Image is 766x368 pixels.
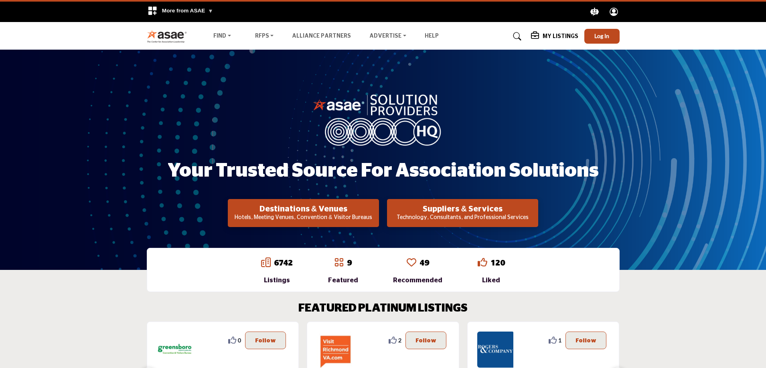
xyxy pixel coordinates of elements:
[389,214,536,222] p: Technology, Consultants, and Professional Services
[415,336,436,345] p: Follow
[157,332,193,368] img: Greensboro Area CVB
[168,159,599,183] h1: Your Trusted Source for Association Solutions
[261,275,293,285] div: Listings
[405,332,446,349] button: Follow
[543,33,578,40] h5: My Listings
[313,93,453,145] img: image
[490,259,505,267] a: 120
[425,33,439,39] a: Help
[594,32,609,39] span: Log In
[478,257,487,267] i: Go to Liked
[208,31,237,42] a: Find
[230,214,377,222] p: Hotels, Meeting Venues, Convention & Visitor Bureaus
[147,30,191,43] img: Site Logo
[274,259,293,267] a: 6742
[249,31,280,42] a: RFPs
[334,257,344,269] a: Go to Featured
[245,332,286,349] button: Follow
[142,2,218,22] div: More from ASAE
[393,275,442,285] div: Recommended
[228,199,379,227] button: Destinations & Venues Hotels, Meeting Venues, Convention & Visitor Bureaus
[558,336,561,344] span: 1
[328,275,358,285] div: Featured
[364,31,412,42] a: Advertise
[505,30,527,43] a: Search
[477,332,513,368] img: Rogers & Company PLLC
[230,204,377,214] h2: Destinations & Venues
[389,204,536,214] h2: Suppliers & Services
[584,29,620,44] button: Log In
[531,32,578,41] div: My Listings
[347,259,352,267] a: 9
[398,336,401,344] span: 2
[387,199,538,227] button: Suppliers & Services Technology, Consultants, and Professional Services
[317,332,353,368] img: Richmond Region Tourism
[419,259,429,267] a: 49
[162,8,213,14] span: More from ASAE
[407,257,416,269] a: Go to Recommended
[238,336,241,344] span: 0
[565,332,606,349] button: Follow
[255,336,276,345] p: Follow
[478,275,505,285] div: Liked
[292,33,351,39] a: Alliance Partners
[576,336,596,345] p: Follow
[298,302,468,316] h2: FEATURED PLATINUM LISTINGS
